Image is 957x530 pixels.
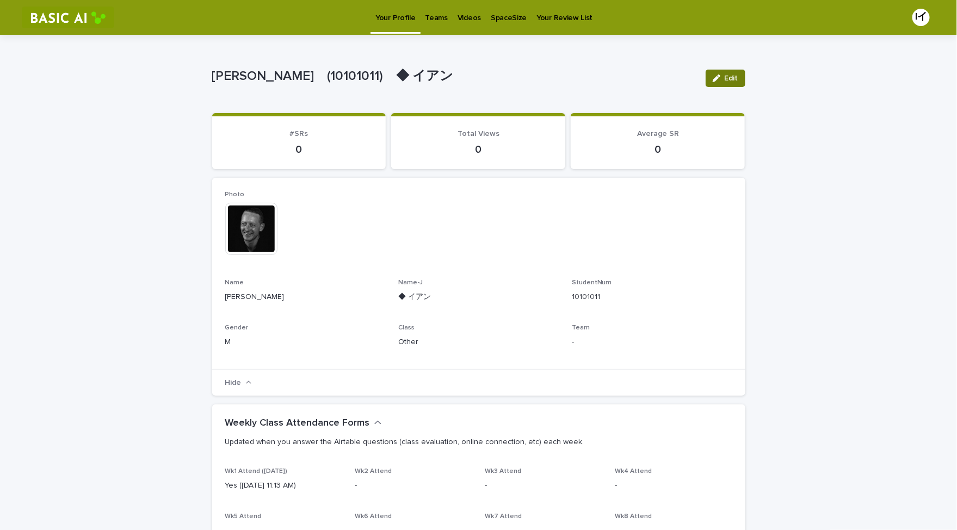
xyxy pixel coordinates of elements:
[225,513,262,520] span: Wk5 Attend
[22,7,114,28] img: RtIB8pj2QQiOZo6waziI
[725,74,738,82] span: Edit
[572,336,732,348] p: -
[615,480,732,491] p: -
[706,70,745,87] button: Edit
[355,480,472,491] p: -
[404,143,552,156] p: 0
[225,191,245,198] span: Photo
[572,291,732,303] p: 10101011
[637,130,679,138] span: Average SR
[289,130,308,138] span: #SRs
[225,417,382,429] button: Weekly Class Attendance Forms
[584,143,732,156] p: 0
[225,279,244,286] span: Name
[912,9,930,26] div: Iイ
[458,130,499,138] span: Total Views
[225,468,288,475] span: Wk1 Attend ([DATE])
[355,513,392,520] span: Wk6 Attend
[212,68,697,84] p: [PERSON_NAME] (10101011) ◆ イアン
[225,417,370,429] h2: Weekly Class Attendance Forms
[225,480,342,491] p: Yes ([DATE] 11:13 AM)
[398,291,559,303] p: ◆ イアン
[225,291,386,303] p: [PERSON_NAME]
[225,336,386,348] p: M
[225,437,728,447] p: Updated when you answer the Airtable questions (class evaluation, online connection, etc) each week.
[225,143,373,156] p: 0
[398,279,423,286] span: Name-J
[485,480,602,491] p: -
[398,336,559,348] p: Other
[398,325,415,331] span: Class
[225,379,252,387] button: Hide
[225,325,249,331] span: Gender
[485,513,522,520] span: Wk7 Attend
[572,279,612,286] span: StudentNum
[572,325,590,331] span: Team
[615,468,652,475] span: Wk4 Attend
[355,468,392,475] span: Wk2 Attend
[615,513,652,520] span: Wk8 Attend
[485,468,522,475] span: Wk3 Attend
